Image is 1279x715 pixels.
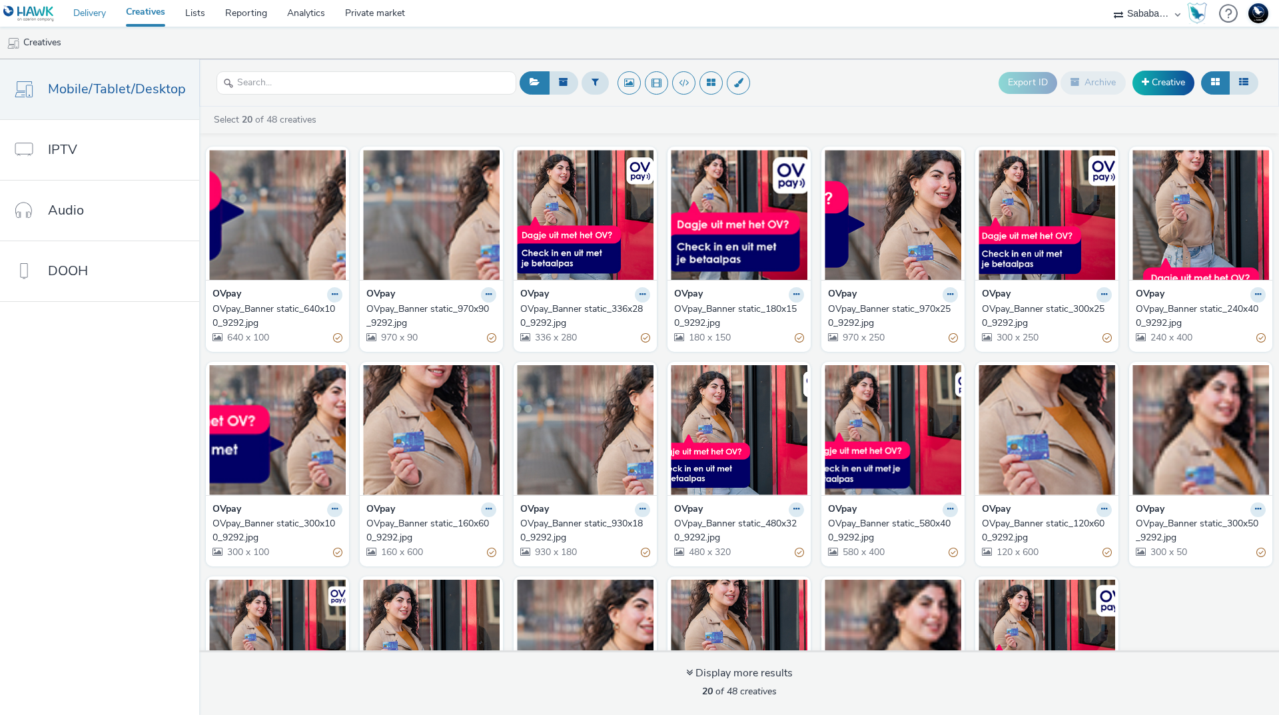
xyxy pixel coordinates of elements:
[213,517,342,544] a: OVpay_Banner static_300x100_9292.jpg
[213,517,337,544] div: OVpay_Banner static_300x100_9292.jpg
[48,201,84,220] span: Audio
[841,331,885,344] span: 970 x 250
[366,287,395,303] strong: OVpay
[1136,287,1164,303] strong: OVpay
[366,517,491,544] div: OVpay_Banner static_160x600_9292.jpg
[520,303,650,330] a: OVpay_Banner static_336x280_9292.jpg
[979,580,1115,710] img: OVpay_Banner static_320x240_9292.jpg visual
[674,517,804,544] a: OVpay_Banner static_480x320_9292.jpg
[999,72,1057,93] button: Export ID
[828,517,953,544] div: OVpay_Banner static_580x400_9292.jpg
[828,303,953,330] div: OVpay_Banner static_970x250_9292.jpg
[687,331,731,344] span: 180 x 150
[242,113,252,126] strong: 20
[1201,71,1230,94] button: Grid
[534,331,577,344] span: 336 x 280
[1132,365,1269,495] img: OVpay_Banner static_300x50_9292.jpg visual
[674,303,799,330] div: OVpay_Banner static_180x150_9292.jpg
[982,287,1011,303] strong: OVpay
[828,287,857,303] strong: OVpay
[674,303,804,330] a: OVpay_Banner static_180x150_9292.jpg
[982,517,1106,544] div: OVpay_Banner static_120x600_9292.jpg
[1229,71,1258,94] button: Table
[213,303,337,330] div: OVpay_Banner static_640x100_9292.jpg
[1102,331,1112,345] div: Partially valid
[517,365,653,495] img: OVpay_Banner static_930x180_9292.jpg visual
[795,546,804,560] div: Partially valid
[828,517,958,544] a: OVpay_Banner static_580x400_9292.jpg
[825,580,961,710] img: OVpay_Banner static_320x50_9292.jpg visual
[1132,71,1194,95] a: Creative
[671,580,807,710] img: OVpay_Banner static_300x600_9292.jpg visual
[949,331,958,345] div: Partially valid
[226,331,269,344] span: 640 x 100
[982,517,1112,544] a: OVpay_Banner static_120x600_9292.jpg
[366,517,496,544] a: OVpay_Banner static_160x600_9292.jpg
[995,331,1039,344] span: 300 x 250
[1149,331,1192,344] span: 240 x 400
[841,546,885,558] span: 580 x 400
[7,37,20,50] img: mobile
[795,331,804,345] div: Partially valid
[213,113,322,126] a: Select of 48 creatives
[216,71,516,95] input: Search...
[979,150,1115,280] img: OVpay_Banner static_300x250_9292.jpg visual
[534,546,577,558] span: 930 x 180
[363,150,500,280] img: OVpay_Banner static_970x90_9292.jpg visual
[333,546,342,560] div: Partially valid
[702,685,777,698] span: of 48 creatives
[1187,3,1212,24] a: Hawk Academy
[520,517,645,544] div: OVpay_Banner static_930x180_9292.jpg
[213,287,241,303] strong: OVpay
[487,331,496,345] div: Partially valid
[366,303,496,330] a: OVpay_Banner static_970x90_9292.jpg
[366,303,491,330] div: OVpay_Banner static_970x90_9292.jpg
[674,502,703,518] strong: OVpay
[1187,3,1207,24] img: Hawk Academy
[982,303,1112,330] a: OVpay_Banner static_300x250_9292.jpg
[487,546,496,560] div: Partially valid
[517,580,653,710] img: OVpay_Banner static_728x90_9292.jpg visual
[1256,331,1266,345] div: Partially valid
[1061,71,1126,94] button: Archive
[1149,546,1187,558] span: 300 x 50
[1132,150,1269,280] img: OVpay_Banner static_240x400_9292.jpg visual
[520,303,645,330] div: OVpay_Banner static_336x280_9292.jpg
[828,502,857,518] strong: OVpay
[687,546,731,558] span: 480 x 320
[825,150,961,280] img: OVpay_Banner static_970x250_9292.jpg visual
[995,546,1039,558] span: 120 x 600
[674,287,703,303] strong: OVpay
[1256,546,1266,560] div: Partially valid
[213,502,241,518] strong: OVpay
[520,502,549,518] strong: OVpay
[979,365,1115,495] img: OVpay_Banner static_120x600_9292.jpg visual
[209,580,346,710] img: OVpay_Banner static_600x500_9292.jpg visual
[702,685,713,698] strong: 20
[48,140,77,159] span: IPTV
[366,502,395,518] strong: OVpay
[48,79,186,99] span: Mobile/Tablet/Desktop
[1136,517,1260,544] div: OVpay_Banner static_300x50_9292.jpg
[982,303,1106,330] div: OVpay_Banner static_300x250_9292.jpg
[1248,3,1268,23] img: Support Hawk
[209,365,346,495] img: OVpay_Banner static_300x100_9292.jpg visual
[363,580,500,710] img: OVpay_Banner static_640x360_9292.jpg visual
[1136,502,1164,518] strong: OVpay
[520,287,549,303] strong: OVpay
[520,517,650,544] a: OVpay_Banner static_930x180_9292.jpg
[1102,546,1112,560] div: Partially valid
[671,365,807,495] img: OVpay_Banner static_480x320_9292.jpg visual
[363,365,500,495] img: OVpay_Banner static_160x600_9292.jpg visual
[517,150,653,280] img: OVpay_Banner static_336x280_9292.jpg visual
[982,502,1011,518] strong: OVpay
[674,517,799,544] div: OVpay_Banner static_480x320_9292.jpg
[641,546,650,560] div: Partially valid
[1136,303,1266,330] a: OVpay_Banner static_240x400_9292.jpg
[48,261,88,281] span: DOOH
[949,546,958,560] div: Partially valid
[828,303,958,330] a: OVpay_Banner static_970x250_9292.jpg
[226,546,269,558] span: 300 x 100
[686,666,793,681] div: Display more results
